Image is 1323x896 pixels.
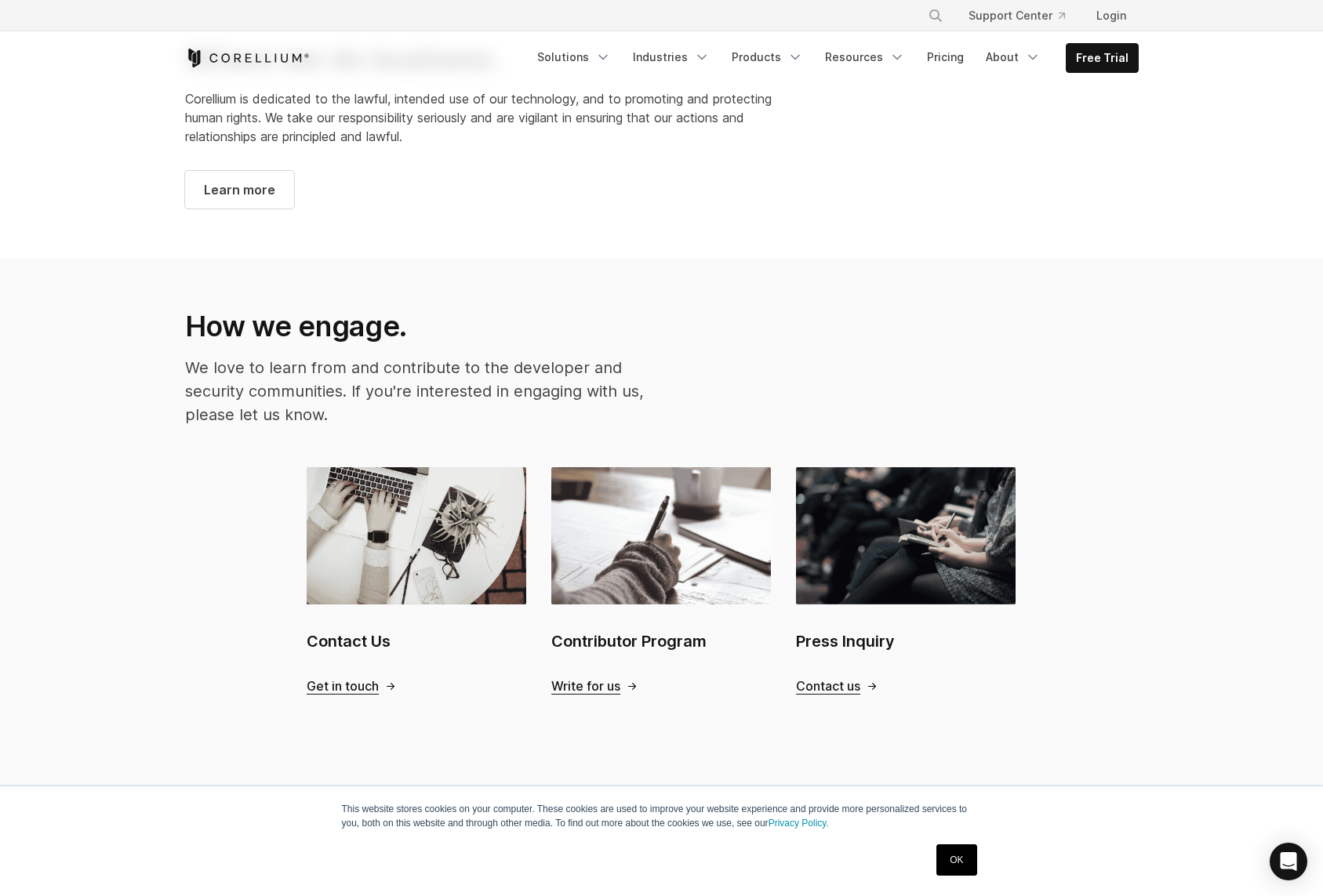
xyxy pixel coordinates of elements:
p: This website stores cookies on your computer. These cookies are used to improve your website expe... [342,802,982,830]
h2: Press Inquiry [796,629,1016,653]
span: Write for us [551,678,620,695]
img: Press Inquiry [796,467,1016,604]
a: About [976,43,1050,71]
a: Resources [816,43,914,71]
span: Learn more [204,180,275,199]
img: Contact Us [307,467,526,604]
img: Contributor Program [551,467,771,604]
a: Pricing [918,43,973,71]
a: Products [722,43,812,71]
a: OK [936,844,976,876]
a: Industries [623,43,719,71]
a: Contact Us Contact Us Get in touch [307,467,526,694]
div: Open Intercom Messenger [1270,843,1307,880]
span: Corellium is dedicated to the lawful, intended use of our technology, and to promoting and protec... [185,91,772,144]
a: Corellium Home [185,49,310,67]
a: Support Center [956,2,1078,30]
a: Login [1084,2,1139,30]
a: Press Inquiry Press Inquiry Contact us [796,467,1016,694]
div: Navigation Menu [528,43,1139,73]
a: Learn more [185,171,294,209]
p: We love to learn from and contribute to the developer and security communities. If you're interes... [185,356,646,426]
a: Contributor Program Contributor Program Write for us [551,467,771,694]
h2: Contact Us [307,629,526,653]
span: Get in touch [307,678,379,695]
span: Contact us [796,678,860,695]
a: Free Trial [1067,44,1138,72]
button: Search [921,2,950,30]
div: Navigation Menu [909,2,1139,30]
a: Solutions [528,43,620,71]
a: Privacy Policy. [769,818,829,829]
h2: Contributor Program [551,629,771,653]
h2: How we engage. [185,309,646,343]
